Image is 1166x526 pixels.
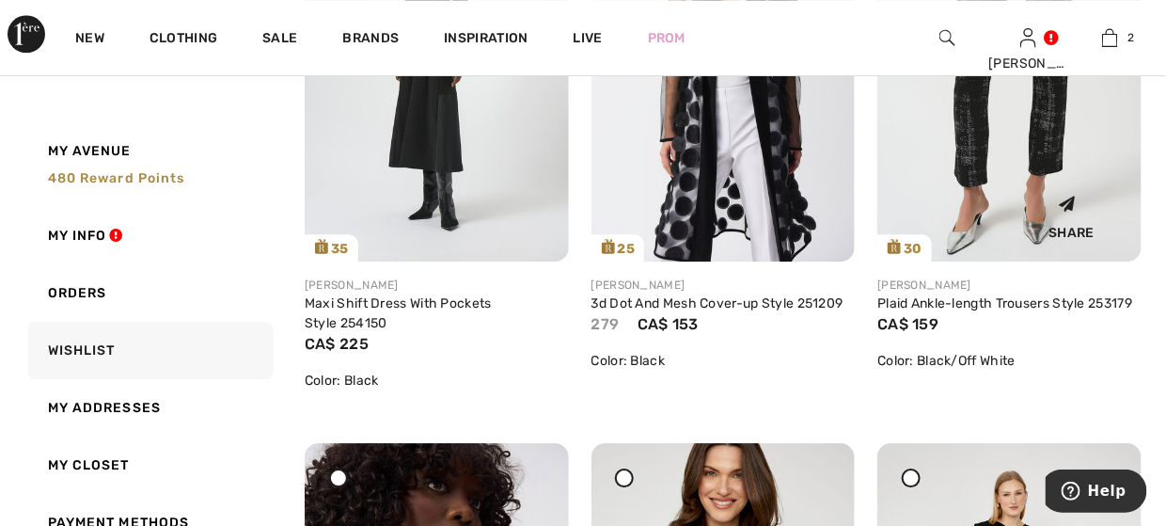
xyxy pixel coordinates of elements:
span: CA$ 159 [877,315,938,333]
div: Color: Black [305,371,569,391]
a: New [75,30,104,50]
div: [PERSON_NAME] [591,277,856,294]
a: Orders [24,264,274,322]
img: 1ère Avenue [8,15,45,53]
a: Wishlist [24,322,274,379]
a: Maxi Shift Dress With Pockets Style 254150 [305,295,492,331]
div: [PERSON_NAME] [988,54,1068,73]
span: CA$ 153 [638,315,699,333]
a: Brands [343,30,400,50]
div: [PERSON_NAME] [305,277,569,294]
a: Plaid Ankle-length Trousers Style 253179 [877,295,1132,311]
a: Sale [262,30,297,50]
span: Inspiration [444,30,528,50]
span: 480 Reward points [48,170,185,186]
iframe: Opens a widget where you can find more information [1046,470,1147,517]
div: [PERSON_NAME] [877,277,1142,294]
span: CA$ 225 [305,335,369,353]
img: My Bag [1102,26,1118,49]
a: 2 [1070,26,1150,49]
div: Color: Black [591,351,856,371]
a: Sign In [1020,28,1036,46]
a: Prom [648,28,685,48]
span: 279 [591,315,620,333]
a: Clothing [150,30,217,50]
span: 2 [1127,29,1134,46]
div: Share [1016,181,1127,247]
span: My Avenue [48,141,132,161]
a: Live [574,28,603,48]
a: My Closet [24,437,274,494]
a: 3d Dot And Mesh Cover-up Style 251209 [591,295,843,311]
img: My Info [1020,26,1036,49]
img: search the website [939,26,955,49]
a: My Addresses [24,379,274,437]
div: Color: Black/Off White [877,351,1142,371]
a: My Info [24,207,274,264]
